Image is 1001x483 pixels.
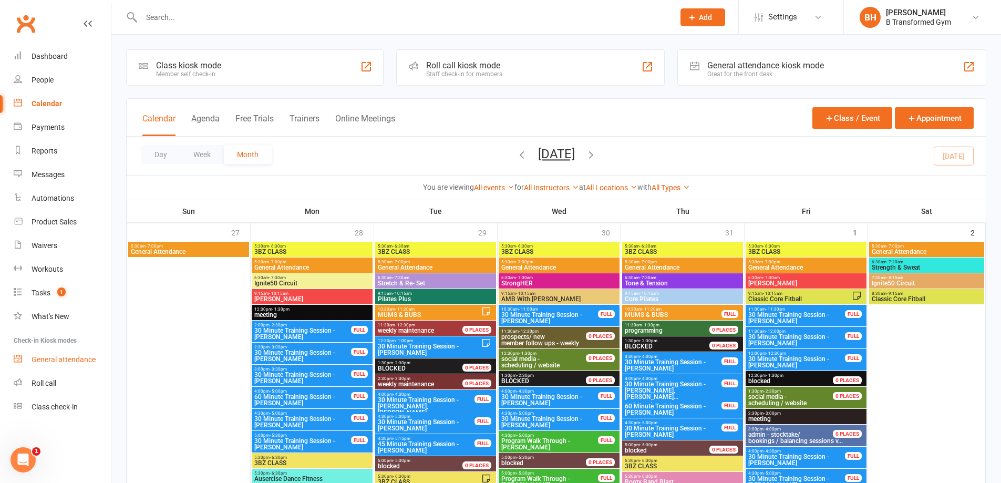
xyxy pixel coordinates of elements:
a: All Locations [586,183,637,192]
span: 3:00pm [254,367,352,372]
span: weekly maintenance [378,381,434,388]
span: 4:00pm [624,376,722,381]
span: - 7:30am [639,275,656,280]
div: Member self check-in [156,70,221,78]
span: 4:00pm [501,389,598,394]
span: admin - stocktake/ [748,431,800,438]
div: Roll call [32,379,56,387]
span: - 4:30pm [640,376,657,381]
span: 5:30am [501,244,617,249]
span: 3BZ CLASS [748,249,864,255]
span: General Attendance [624,264,741,271]
a: Payments [14,116,111,139]
div: FULL [845,310,862,318]
span: - 4:00pm [763,427,781,431]
span: [PERSON_NAME] [254,296,370,302]
span: 1:30pm [624,338,722,343]
span: 5:30am [130,244,247,249]
span: - 1:30pm [642,323,659,327]
div: FULL [351,348,368,356]
a: Reports [14,139,111,163]
span: - 5:00pm [270,411,287,416]
div: 2 [971,223,985,241]
span: 2:30pm [377,376,475,381]
span: 2:30pm [748,411,864,416]
th: Mon [251,200,374,222]
span: social media - [501,355,540,363]
span: - 8:15am [886,275,903,280]
span: 12:30pm [501,351,598,356]
div: Class check-in [32,403,78,411]
a: People [14,68,111,92]
span: - 12:30pm [766,351,786,356]
button: Add [680,8,725,26]
span: 30 Minute Training Session - [PERSON_NAME] [377,419,475,431]
div: 0 PLACES [709,342,738,350]
a: All Types [652,183,690,192]
div: FULL [721,310,738,318]
div: FULL [598,392,615,400]
div: [PERSON_NAME] [886,8,951,17]
button: Day [141,145,180,164]
span: MUMS & BUBS [624,312,722,318]
span: - 6:30am [516,244,533,249]
span: 1:30pm [501,373,598,378]
div: 31 [725,223,744,241]
span: - 5:00pm [393,414,410,419]
span: - 10:15am [516,291,535,296]
div: BH [860,7,881,28]
div: 0 PLACES [586,354,615,362]
span: 30 Minute Training Session - [PERSON_NAME] [377,343,481,356]
span: 5:30am [871,244,982,249]
div: B Transformed Gym [886,17,951,27]
span: social media - [748,393,787,400]
span: MUMS & BUBS [377,312,481,318]
span: Settings [768,5,797,29]
span: 3BZ CLASS [501,249,617,255]
span: 3BZ CLASS [624,249,741,255]
div: Roll call kiosk mode [426,60,502,70]
span: scheduling / website [748,394,845,406]
th: Fri [745,200,868,222]
span: 9:15am [501,291,617,296]
a: Class kiosk mode [14,395,111,419]
div: 0 PLACES [833,430,862,438]
div: Calendar [32,99,62,108]
input: Search... [138,10,667,25]
span: 3:30pm [624,354,722,359]
span: General Attendance [871,249,982,255]
span: member follow ups - weekly [501,334,598,346]
span: - 6:30am [393,244,409,249]
span: 30 Minute Training Session - [PERSON_NAME] [501,394,598,406]
div: FULL [351,326,368,334]
div: Workouts [32,265,63,273]
div: Waivers [32,241,57,250]
span: - 7:00pm [763,260,780,264]
span: BLOCKED [378,365,406,372]
span: 30 Minute Training Session - [PERSON_NAME] [624,425,722,438]
button: Month [224,145,272,164]
span: 4:30pm [624,420,722,425]
div: FULL [721,379,738,387]
span: 30 Minute Training Session - [PERSON_NAME] [254,327,352,340]
div: FULL [721,357,738,365]
span: 30 Minute Training Session - [PERSON_NAME] [254,416,352,428]
span: General Attendance [254,264,370,271]
span: 4:00pm [254,389,352,394]
span: - 1:30pm [519,351,536,356]
div: FULL [721,402,738,409]
span: - 5:00pm [270,389,287,394]
span: 12:30pm [377,338,481,343]
span: 12:30pm [254,307,370,312]
span: 1:30pm [377,361,475,365]
span: Tone & Tension [624,280,741,286]
div: 0 PLACES [833,376,862,384]
button: [DATE] [538,147,575,161]
span: 60 Minute Training Session - [PERSON_NAME] [624,403,722,416]
span: Pilates Plus [377,296,494,302]
div: Great for the front desk [707,70,824,78]
div: 28 [355,223,374,241]
span: - 4:30pm [517,389,534,394]
span: Ignite50 Circuit [254,280,370,286]
span: 12:00pm [748,351,845,356]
